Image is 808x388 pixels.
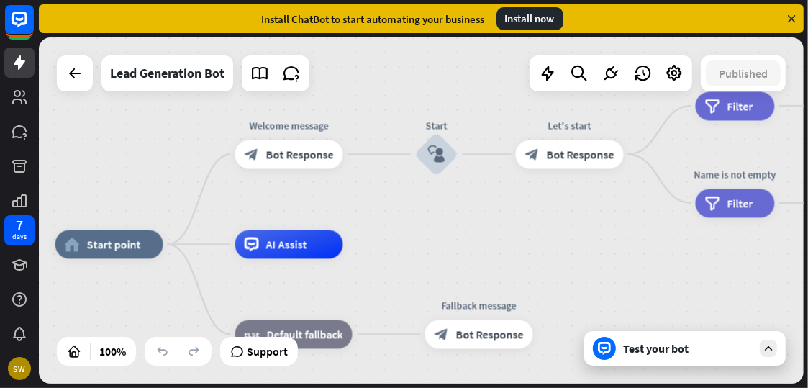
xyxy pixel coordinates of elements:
[525,148,540,162] i: block_bot_response
[496,7,563,30] div: Install now
[547,148,614,162] span: Bot Response
[456,328,524,342] span: Bot Response
[414,299,544,313] div: Fallback message
[65,238,80,252] i: home_2
[505,119,635,133] div: Let's start
[435,328,449,342] i: block_bot_response
[727,196,753,210] span: Filter
[266,148,334,162] span: Bot Response
[110,55,224,91] div: Lead Generation Bot
[12,6,55,49] button: Open LiveChat chat widget
[224,119,354,133] div: Welcome message
[16,219,23,232] div: 7
[685,167,786,181] div: Name is not empty
[87,238,141,252] span: Start point
[95,340,130,363] div: 100%
[262,12,485,26] div: Install ChatBot to start automating your business
[727,99,753,113] span: Filter
[245,148,259,162] i: block_bot_response
[266,238,307,252] span: AI Assist
[394,119,480,133] div: Start
[247,340,288,363] span: Support
[4,215,35,245] a: 7 days
[623,341,753,356] div: Test your bot
[705,99,720,113] i: filter
[706,60,781,86] button: Published
[705,196,720,210] i: filter
[12,232,27,242] div: days
[245,328,260,342] i: block_fallback
[428,146,445,163] i: block_user_input
[8,357,31,380] div: SW
[267,328,343,342] span: Default fallback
